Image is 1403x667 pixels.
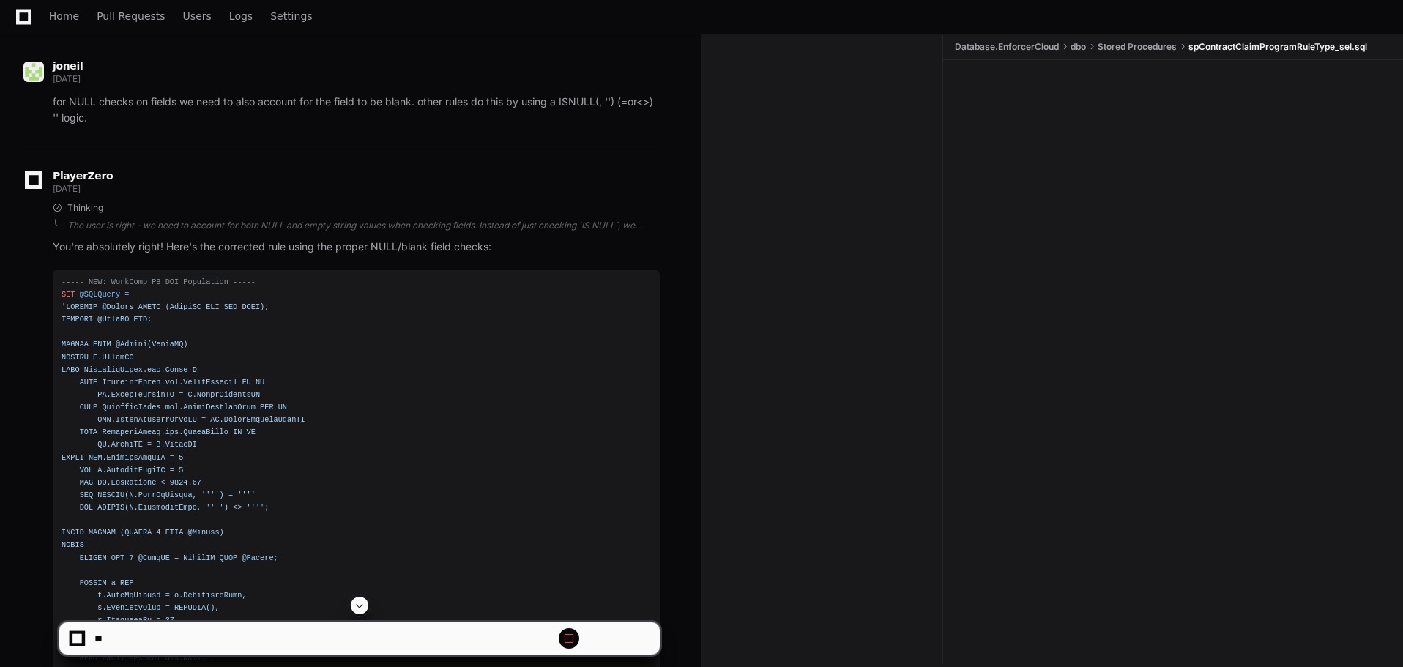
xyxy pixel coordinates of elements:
span: ----- NEW: WorkComp PB DOI Population ----- [62,277,256,286]
span: Home [49,12,79,21]
span: [DATE] [53,73,80,84]
span: Logs [229,12,253,21]
span: @SQLQuery [80,290,120,299]
span: Pull Requests [97,12,165,21]
span: spContractClaimProgramRuleType_sel.sql [1188,41,1367,53]
span: Thinking [67,202,103,214]
span: joneil [53,60,83,72]
p: for NULL checks on fields we need to also account for the field to be blank. other rules do this ... [53,94,660,127]
div: The user is right - we need to account for both NULL and empty string values when checking fields... [67,220,660,231]
span: [DATE] [53,183,80,194]
span: dbo [1071,41,1086,53]
img: 181785292 [23,62,44,82]
span: SET [62,290,75,299]
span: Database.EnforcerCloud [955,41,1059,53]
span: Users [183,12,212,21]
span: PlayerZero [53,171,113,180]
span: = [124,290,129,299]
p: You're absolutely right! Here's the corrected rule using the proper NULL/blank field checks: [53,239,660,256]
span: Stored Procedures [1098,41,1177,53]
span: Settings [270,12,312,21]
